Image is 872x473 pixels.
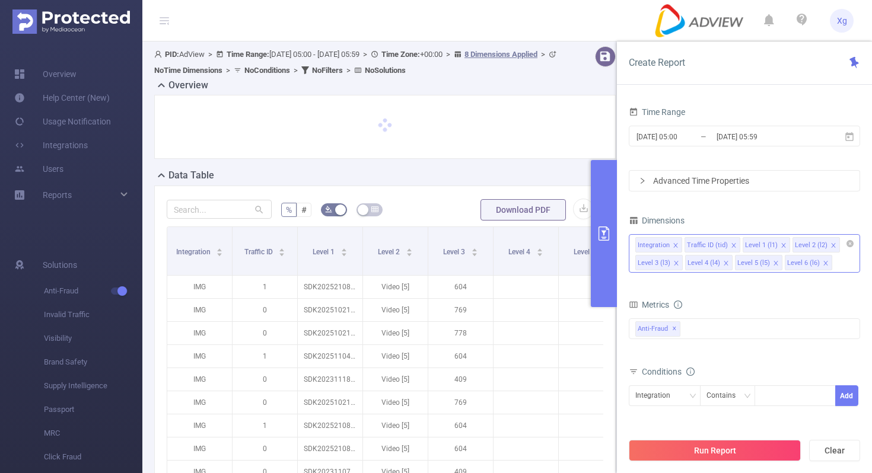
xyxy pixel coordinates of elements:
p: SDK202510211003097k4b8bd81fh0iw0 [298,391,362,414]
i: icon: caret-down [279,251,285,255]
div: Level 4 (l4) [688,255,720,271]
a: Users [14,157,63,181]
p: SDK20251021100302ytwiya4hooryady [298,299,362,321]
img: Protected Media [12,9,130,34]
p: IMG [167,368,232,391]
div: icon: rightAdvanced Time Properties [629,171,860,191]
i: icon: caret-up [279,247,285,250]
b: No Solutions [365,66,406,75]
i: icon: user [154,50,165,58]
p: 1 [233,276,297,298]
span: > [343,66,354,75]
span: > [537,50,549,59]
span: > [443,50,454,59]
p: 769 [428,299,493,321]
div: Level 5 (l5) [737,255,770,271]
i: icon: close [723,260,729,267]
i: icon: caret-up [406,247,412,250]
i: icon: caret-down [340,251,347,255]
span: Click Fraud [44,445,142,469]
p: 1 [233,345,297,367]
div: Level 2 (l2) [795,238,828,253]
div: Sort [278,247,285,254]
span: Level 2 [378,248,402,256]
li: Level 4 (l4) [685,255,733,270]
span: > [222,66,234,75]
i: icon: bg-colors [325,206,332,213]
u: 8 Dimensions Applied [464,50,537,59]
span: Metrics [629,300,669,309]
div: Sort [536,247,543,254]
i: icon: down [689,392,696,401]
span: MRC [44,421,142,445]
p: SDK202311181109372h9tq4d4s4thput [298,368,362,391]
a: Usage Notification [14,110,111,133]
p: SDK202510211003097k4b8bd81fh0iw0 [298,322,362,344]
span: # [301,205,307,215]
span: Anti-Fraud [635,321,680,337]
p: 604 [428,345,493,367]
b: No Time Dimensions [154,66,222,75]
button: Run Report [629,440,801,461]
div: Level 6 (l6) [787,255,820,271]
input: Search... [167,200,272,219]
span: > [359,50,371,59]
div: Sort [216,247,223,254]
p: Video [5] [363,322,428,344]
i: icon: close [773,260,779,267]
a: Integrations [14,133,88,157]
p: Video [5] [363,414,428,437]
span: Create Report [629,57,685,68]
p: IMG [167,391,232,414]
span: Anti-Fraud [44,279,142,303]
button: Clear [809,440,860,461]
p: Video [5] [363,368,428,391]
p: 0 [233,391,297,414]
i: icon: close [731,242,737,250]
b: Time Range: [227,50,269,59]
i: icon: caret-up [217,247,223,250]
span: Xg [837,9,847,33]
div: Level 1 (l1) [745,238,778,253]
p: SDK20252108090521x0ma9xnp6d5ju61 [298,276,362,298]
li: Level 5 (l5) [735,255,782,270]
p: SDK20252108090550euqy9zv08jxxocb [298,437,362,460]
i: icon: close [823,260,829,267]
p: IMG [167,414,232,437]
i: icon: caret-up [471,247,478,250]
span: Level 3 [443,248,467,256]
p: 0 [233,322,297,344]
i: icon: caret-down [536,251,543,255]
p: SDK20251104110929rjmrpnnn2yvgfh9 [298,345,362,367]
b: PID: [165,50,179,59]
div: Sort [471,247,478,254]
p: Video [5] [363,391,428,414]
span: Solutions [43,253,77,277]
i: icon: close [673,242,679,250]
i: icon: caret-up [536,247,543,250]
h2: Data Table [168,168,214,183]
p: Video [5] [363,437,428,460]
p: 0 [233,437,297,460]
span: ✕ [672,322,677,336]
span: Conditions [642,367,695,376]
p: Video [5] [363,276,428,298]
div: Integration [638,238,670,253]
div: Traffic ID (tid) [687,238,728,253]
button: Add [835,385,858,406]
li: Level 1 (l1) [743,237,790,253]
a: Overview [14,62,77,86]
p: 0 [233,368,297,391]
p: IMG [167,276,232,298]
i: icon: table [371,206,378,213]
p: 0 [233,299,297,321]
span: Reports [43,190,72,200]
input: Start date [635,129,731,145]
h2: Overview [168,78,208,92]
span: Traffic ID [244,248,275,256]
p: Video [5] [363,299,428,321]
i: icon: caret-down [406,251,412,255]
i: icon: caret-down [471,251,478,255]
span: Integration [176,248,212,256]
span: Visibility [44,327,142,350]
